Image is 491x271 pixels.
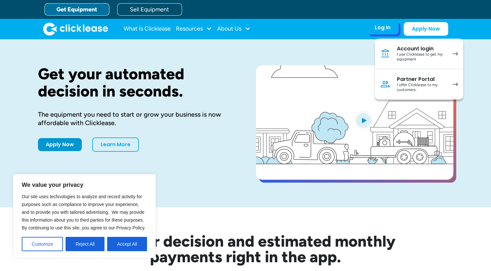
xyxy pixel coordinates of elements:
a: Apply Now [38,138,82,151]
a: Apply Now [404,22,448,36]
div: I use Clicklease to get my equipment [397,52,446,62]
span: Our site uses technologies to analyze and record activity for purposes such as compliance to impr... [22,194,145,230]
div: The equipment you need to start or grow your business is now affordable with Clicklease. [38,110,235,127]
a: Learn More [92,137,139,152]
div: Partner Portal [397,76,446,83]
a: Partner PortalI offer Clicklease to my customers. [375,69,463,99]
img: Clicklease logo [43,22,108,35]
button: Accept All [107,237,147,251]
nav: Log In [375,39,463,99]
img: Bank icon [380,48,390,59]
p: We value your privacy [22,181,147,189]
div: About Us [217,22,251,35]
button: Reject All [66,237,104,251]
a: open lightbox [256,65,453,180]
div: Log In [375,24,390,31]
a: Sell Equipment [117,3,182,16]
div: I offer Clicklease to my customers. [397,83,446,93]
img: arrow [452,83,458,86]
a: Account loginI use Clicklease to get my equipment [375,39,463,69]
button: Customize [22,237,63,251]
img: Blue play button logo on a light blue circular background [355,111,372,129]
a: Get Equipment [44,3,109,16]
a: home [43,22,108,35]
h2: See your decision and estimated monthly payments right in the app. [64,233,427,265]
h1: Get your automated decision in seconds. [38,65,235,100]
div: Resources [176,22,212,35]
div: Account login [397,45,446,52]
div: We value your privacy [13,174,156,258]
img: Person icon [380,79,390,89]
img: arrow [452,52,458,56]
a: What Is Clicklease [124,22,171,35]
